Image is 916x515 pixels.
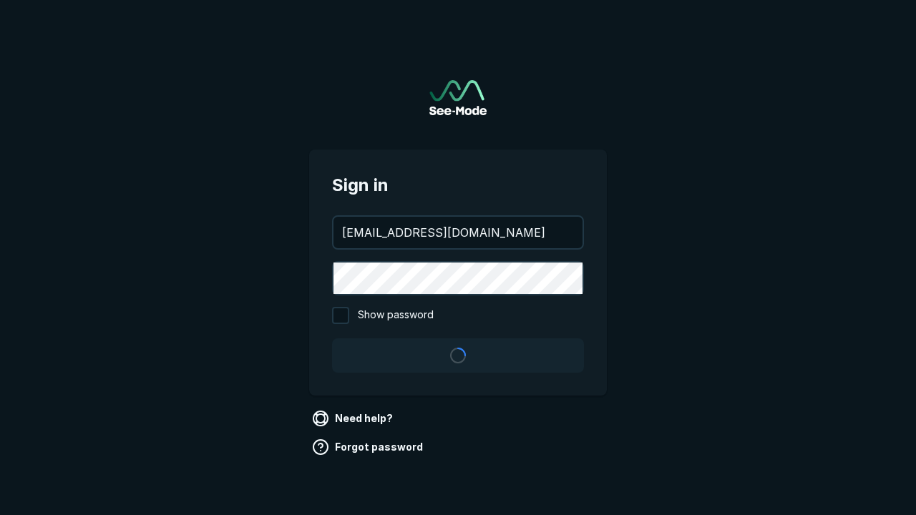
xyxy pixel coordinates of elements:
span: Show password [358,307,434,324]
img: See-Mode Logo [429,80,487,115]
a: Forgot password [309,436,429,458]
input: your@email.com [333,217,583,248]
a: Go to sign in [429,80,487,115]
a: Need help? [309,407,399,430]
span: Sign in [332,172,584,198]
